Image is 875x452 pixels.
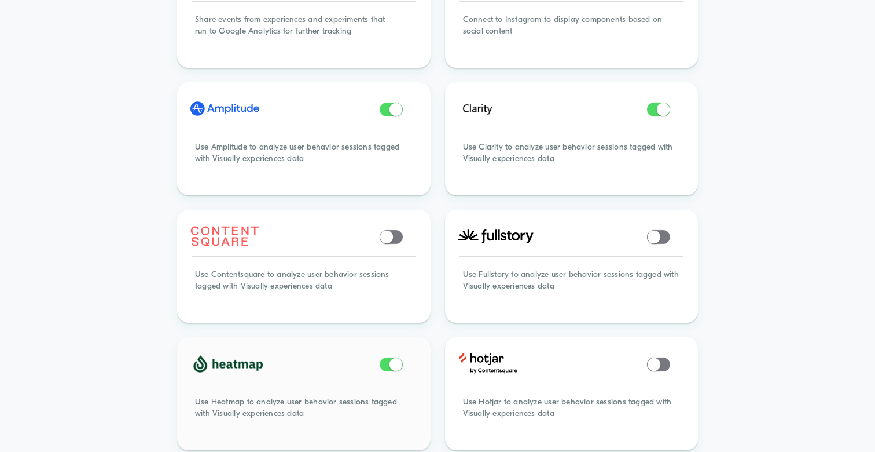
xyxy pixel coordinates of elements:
div: Use Heatmap to analyze user behavior sessions tagged with Visually experiences data [179,381,429,449]
div: Use Amplitude to analyze user behavior sessions tagged with Visually experiences data [179,126,429,194]
div: Use Clarity to analyze user behavior sessions tagged with Visually experiences data [447,126,697,194]
img: fullstory [458,229,534,243]
div: Use Fullstory to analyze user behavior sessions tagged with Visually experiences data [447,253,697,321]
div: Use Hotjar to analyze user behavior sessions tagged with Visually experiences data [447,381,697,449]
div: Use Contentsquare to analyze user behavior sessions tagged with Visually experiences data [179,253,429,321]
img: hotjar [458,353,518,374]
img: heatmap [190,353,263,374]
img: amplitude [190,99,259,119]
img: clarity [458,99,498,119]
img: contentsquare [190,226,259,246]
